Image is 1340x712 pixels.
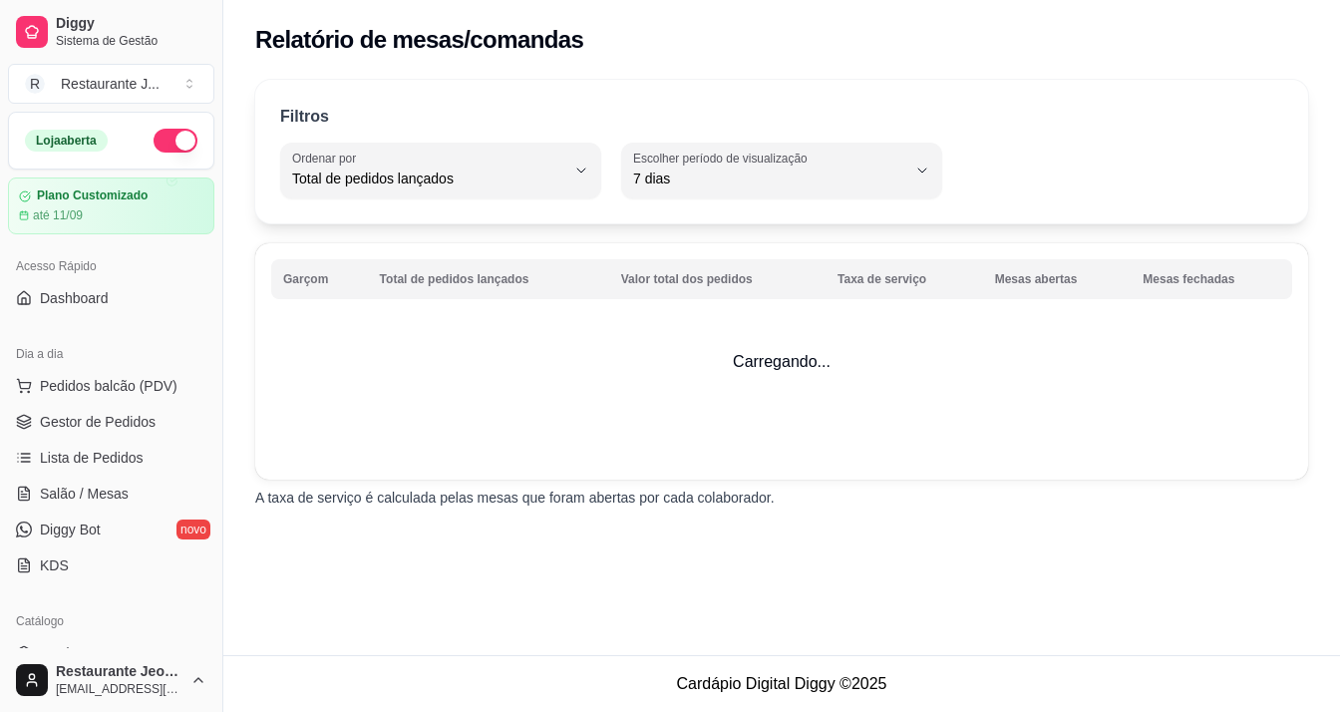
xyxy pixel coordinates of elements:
[40,520,101,539] span: Diggy Bot
[8,250,214,282] div: Acesso Rápido
[56,681,182,697] span: [EMAIL_ADDRESS][DOMAIN_NAME]
[255,488,1308,508] p: A taxa de serviço é calculada pelas mesas que foram abertas por cada colaborador.
[255,24,583,56] h2: Relatório de mesas/comandas
[40,555,69,575] span: KDS
[40,288,109,308] span: Dashboard
[8,178,214,234] a: Plano Customizadoaté 11/09
[633,150,814,167] label: Escolher período de visualização
[280,105,329,129] p: Filtros
[40,643,96,663] span: Produtos
[8,637,214,669] a: Produtos
[154,129,197,153] button: Alterar Status
[8,656,214,704] button: Restaurante Jeová jireh[EMAIL_ADDRESS][DOMAIN_NAME]
[8,8,214,56] a: DiggySistema de Gestão
[633,169,906,188] span: 7 dias
[40,448,144,468] span: Lista de Pedidos
[8,282,214,314] a: Dashboard
[56,663,182,681] span: Restaurante Jeová jireh
[223,655,1340,712] footer: Cardápio Digital Diggy © 2025
[40,484,129,504] span: Salão / Mesas
[292,150,363,167] label: Ordenar por
[292,169,565,188] span: Total de pedidos lançados
[8,338,214,370] div: Dia a dia
[8,442,214,474] a: Lista de Pedidos
[61,74,160,94] div: Restaurante J ...
[40,376,177,396] span: Pedidos balcão (PDV)
[255,243,1308,480] td: Carregando...
[40,412,156,432] span: Gestor de Pedidos
[37,188,148,203] article: Plano Customizado
[8,406,214,438] a: Gestor de Pedidos
[25,74,45,94] span: R
[8,478,214,510] a: Salão / Mesas
[8,370,214,402] button: Pedidos balcão (PDV)
[280,143,601,198] button: Ordenar porTotal de pedidos lançados
[56,15,206,33] span: Diggy
[8,605,214,637] div: Catálogo
[33,207,83,223] article: até 11/09
[56,33,206,49] span: Sistema de Gestão
[8,514,214,545] a: Diggy Botnovo
[8,64,214,104] button: Select a team
[25,130,108,152] div: Loja aberta
[621,143,942,198] button: Escolher período de visualização7 dias
[8,549,214,581] a: KDS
